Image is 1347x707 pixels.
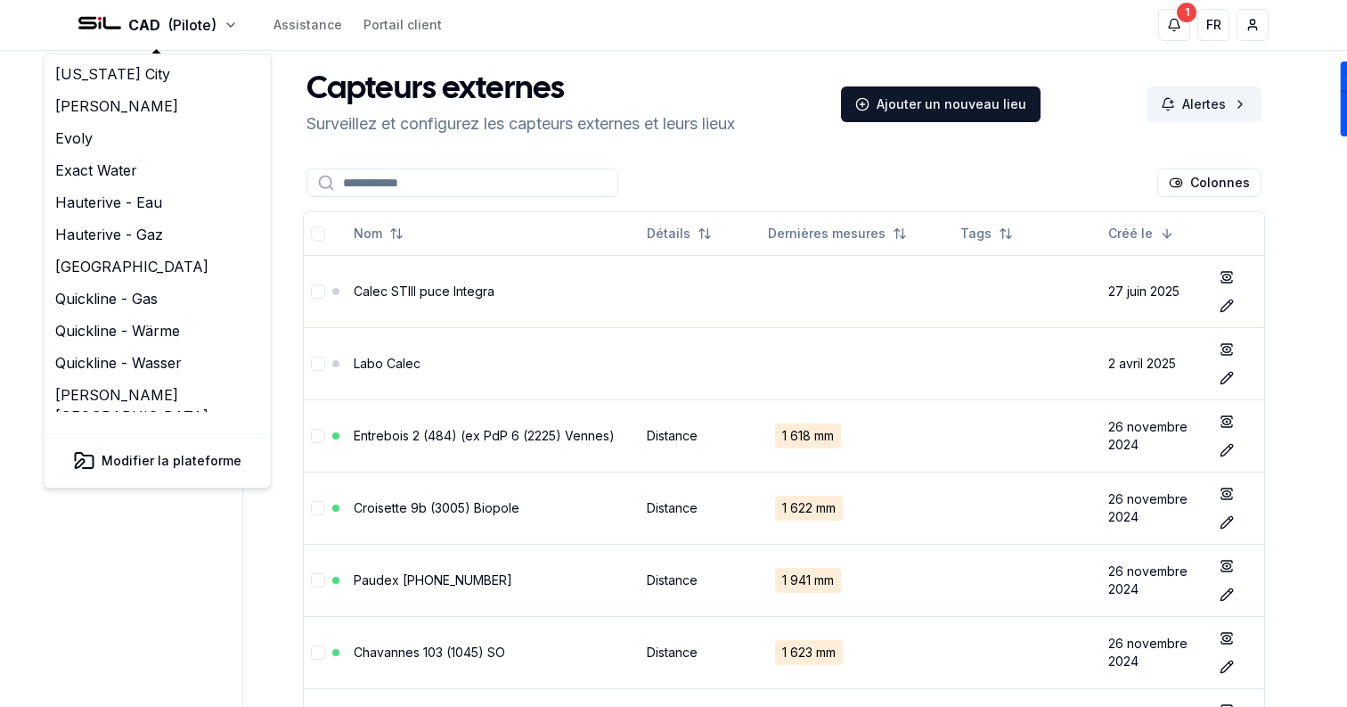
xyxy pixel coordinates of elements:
[48,58,267,90] a: [US_STATE] City
[48,379,267,432] a: [PERSON_NAME][GEOGRAPHIC_DATA]
[48,251,267,283] a: [GEOGRAPHIC_DATA]
[48,90,267,122] a: [PERSON_NAME]
[48,154,267,186] a: Exact Water
[48,186,267,218] a: Hauterive - Eau
[48,315,267,347] a: Quickline - Wärme
[48,283,267,315] a: Quickline - Gas
[48,122,267,154] a: Evoly
[55,443,260,479] button: Modifier la plateforme
[48,347,267,379] a: Quickline - Wasser
[48,218,267,251] a: Hauterive - Gaz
